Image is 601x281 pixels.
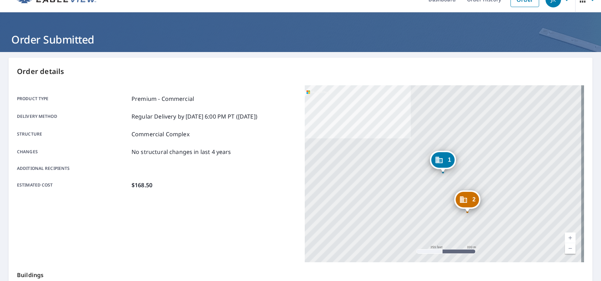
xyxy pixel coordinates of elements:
p: Order details [17,66,584,77]
span: 1 [448,157,451,162]
p: Commercial Complex [132,130,189,138]
p: Regular Delivery by [DATE] 6:00 PM PT ([DATE]) [132,112,257,121]
a: Current Level 17, Zoom In [565,233,576,243]
p: Delivery method [17,112,129,121]
p: Structure [17,130,129,138]
p: Estimated cost [17,181,129,189]
div: Dropped pin, building 2, Commercial property, 736 Crestview Cir Immokalee, FL 34142 [454,190,480,212]
span: 2 [472,197,475,202]
h1: Order Submitted [8,32,593,47]
p: No structural changes in last 4 years [132,148,231,156]
p: Additional recipients [17,165,129,172]
p: $168.50 [132,181,152,189]
p: Changes [17,148,129,156]
p: Premium - Commercial [132,94,194,103]
a: Current Level 17, Zoom Out [565,243,576,254]
p: Product type [17,94,129,103]
div: Dropped pin, building 1, Commercial property, 720 Crestview Dr Immokalee, FL 34142 [430,151,456,173]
